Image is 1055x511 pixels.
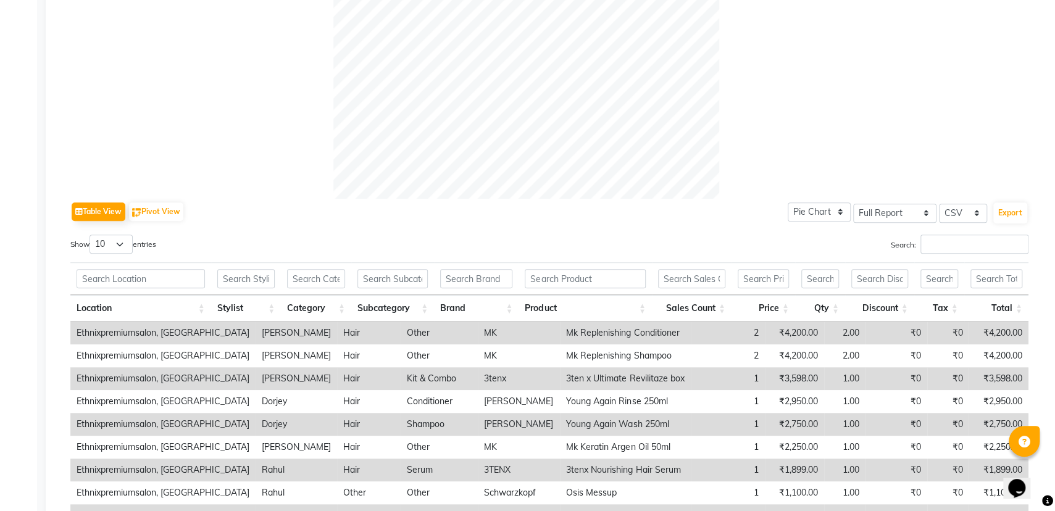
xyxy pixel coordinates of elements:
[70,344,256,367] td: Ethnixpremiumsalon, [GEOGRAPHIC_DATA]
[256,344,337,367] td: [PERSON_NAME]
[969,436,1028,459] td: ₹2,250.00
[525,269,646,288] input: Search Product
[256,459,337,481] td: Rahul
[964,295,1028,322] th: Total: activate to sort column ascending
[357,269,428,288] input: Search Subcategory
[691,390,765,413] td: 1
[691,367,765,390] td: 1
[927,367,969,390] td: ₹0
[824,413,865,436] td: 1.00
[765,459,824,481] td: ₹1,899.00
[478,413,560,436] td: [PERSON_NAME]
[824,322,865,344] td: 2.00
[927,436,969,459] td: ₹0
[256,322,337,344] td: [PERSON_NAME]
[691,481,765,504] td: 1
[824,344,865,367] td: 2.00
[478,344,560,367] td: MK
[401,436,478,459] td: Other
[969,459,1028,481] td: ₹1,899.00
[560,367,691,390] td: 3ten x Ultimate Revilitaze box
[256,436,337,459] td: [PERSON_NAME]
[70,367,256,390] td: Ethnixpremiumsalon, [GEOGRAPHIC_DATA]
[927,322,969,344] td: ₹0
[337,322,401,344] td: Hair
[77,269,205,288] input: Search Location
[865,413,927,436] td: ₹0
[478,390,560,413] td: [PERSON_NAME]
[337,481,401,504] td: Other
[795,295,845,322] th: Qty: activate to sort column ascending
[765,436,824,459] td: ₹2,250.00
[865,344,927,367] td: ₹0
[658,269,725,288] input: Search Sales Count
[969,390,1028,413] td: ₹2,950.00
[401,344,478,367] td: Other
[824,459,865,481] td: 1.00
[865,459,927,481] td: ₹0
[478,367,560,390] td: 3tenx
[256,390,337,413] td: Dorjey
[337,413,401,436] td: Hair
[337,436,401,459] td: Hair
[969,413,1028,436] td: ₹2,750.00
[845,295,914,322] th: Discount: activate to sort column ascending
[70,413,256,436] td: Ethnixpremiumsalon, [GEOGRAPHIC_DATA]
[70,459,256,481] td: Ethnixpremiumsalon, [GEOGRAPHIC_DATA]
[560,436,691,459] td: Mk Keratin Argen Oil 50ml
[920,269,958,288] input: Search Tax
[211,295,281,322] th: Stylist: activate to sort column ascending
[70,481,256,504] td: Ethnixpremiumsalon, [GEOGRAPHIC_DATA]
[865,390,927,413] td: ₹0
[90,235,133,254] select: Showentries
[560,344,691,367] td: Mk Replenishing Shampoo
[891,235,1028,254] label: Search:
[401,367,478,390] td: Kit & Combo
[732,295,795,322] th: Price: activate to sort column ascending
[738,269,789,288] input: Search Price
[993,202,1027,223] button: Export
[969,322,1028,344] td: ₹4,200.00
[560,322,691,344] td: Mk Replenishing Conditioner
[765,367,824,390] td: ₹3,598.00
[70,390,256,413] td: Ethnixpremiumsalon, [GEOGRAPHIC_DATA]
[401,413,478,436] td: Shampoo
[401,459,478,481] td: Serum
[1003,462,1043,499] iframe: chat widget
[434,295,519,322] th: Brand: activate to sort column ascending
[256,367,337,390] td: [PERSON_NAME]
[401,390,478,413] td: Conditioner
[927,481,969,504] td: ₹0
[765,481,824,504] td: ₹1,100.00
[519,295,652,322] th: Product: activate to sort column ascending
[765,413,824,436] td: ₹2,750.00
[652,295,732,322] th: Sales Count: activate to sort column ascending
[560,413,691,436] td: Young Again Wash 250ml
[287,269,345,288] input: Search Category
[217,269,275,288] input: Search Stylist
[337,367,401,390] td: Hair
[129,202,183,221] button: Pivot View
[824,367,865,390] td: 1.00
[824,436,865,459] td: 1.00
[691,459,765,481] td: 1
[70,322,256,344] td: Ethnixpremiumsalon, [GEOGRAPHIC_DATA]
[351,295,434,322] th: Subcategory: activate to sort column ascending
[914,295,964,322] th: Tax: activate to sort column ascending
[560,390,691,413] td: Young Again Rinse 250ml
[927,390,969,413] td: ₹0
[765,344,824,367] td: ₹4,200.00
[920,235,1028,254] input: Search:
[337,390,401,413] td: Hair
[927,344,969,367] td: ₹0
[969,367,1028,390] td: ₹3,598.00
[70,295,211,322] th: Location: activate to sort column ascending
[478,322,560,344] td: MK
[337,459,401,481] td: Hair
[691,436,765,459] td: 1
[765,390,824,413] td: ₹2,950.00
[851,269,908,288] input: Search Discount
[765,322,824,344] td: ₹4,200.00
[865,367,927,390] td: ₹0
[560,481,691,504] td: Osis Messup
